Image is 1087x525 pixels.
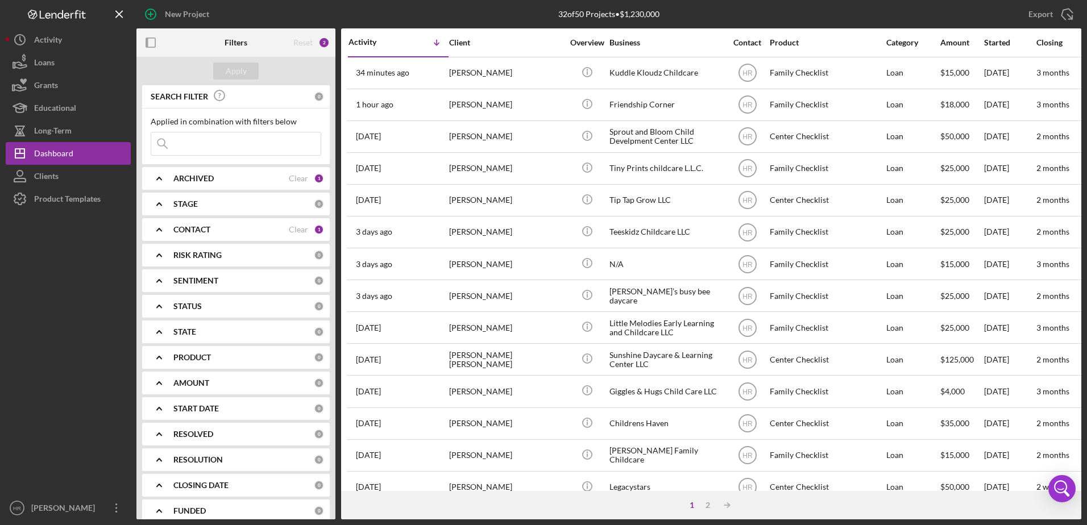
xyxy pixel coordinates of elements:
div: Kuddle Kloudz Childcare [609,58,723,88]
b: START DATE [173,404,219,413]
a: Loans [6,51,131,74]
text: HR [742,452,753,460]
a: Activity [6,28,131,51]
div: [PERSON_NAME] [449,440,563,470]
div: Loan [886,249,939,279]
div: 0 [314,327,324,337]
div: [PERSON_NAME] Family Childcare [609,440,723,470]
div: Grants [34,74,58,99]
div: Clear [289,225,308,234]
time: 2025-08-26 18:13 [356,195,381,205]
div: Contact [726,38,769,47]
div: [PERSON_NAME] [449,90,563,120]
button: Long-Term [6,119,131,142]
time: 2025-08-17 23:03 [356,387,381,396]
time: 2025-08-25 14:10 [356,260,392,269]
b: CLOSING DATE [173,481,229,490]
div: [DATE] [984,409,1035,439]
time: 2025-08-19 18:30 [356,355,381,364]
time: 2025-08-14 05:41 [356,482,381,491]
div: Apply [226,63,247,80]
button: Dashboard [6,142,131,165]
text: HR [742,324,753,332]
a: Product Templates [6,188,131,210]
text: HR [742,228,753,236]
div: Loan [886,90,939,120]
div: $25,000 [940,185,983,215]
div: $35,000 [940,409,983,439]
div: [DATE] [984,312,1035,343]
div: Family Checklist [770,249,883,279]
time: 3 months [1036,259,1069,269]
time: 2 weeks [1036,482,1064,491]
div: Product Templates [34,188,101,213]
div: 1 [314,173,324,184]
div: 2 [700,501,716,510]
text: HR [742,292,753,300]
time: 2025-08-25 13:07 [356,291,392,301]
div: [DATE] [984,440,1035,470]
time: 2025-08-14 21:25 [356,451,381,460]
div: $25,000 [940,312,983,343]
a: Clients [6,165,131,188]
div: Loan [886,122,939,152]
div: [DATE] [984,90,1035,120]
div: Teeskidz Childcare LLC [609,217,723,247]
div: 0 [314,378,324,388]
div: 0 [314,352,324,363]
div: Loan [886,312,939,343]
div: [DATE] [984,472,1035,502]
div: Loan [886,344,939,374]
b: STAGE [173,199,198,209]
div: Giggles & Hugs Child Care LLC [609,376,723,406]
text: HR [742,101,753,109]
div: [DATE] [984,122,1035,152]
text: HR [742,260,753,268]
div: Center Checklist [770,344,883,374]
div: [PERSON_NAME] [449,249,563,279]
div: [DATE] [984,153,1035,184]
div: [PERSON_NAME] [449,122,563,152]
div: Started [984,38,1035,47]
div: $25,000 [940,217,983,247]
b: STATUS [173,302,202,311]
div: Loan [886,185,939,215]
div: [PERSON_NAME] [449,312,563,343]
div: Center Checklist [770,185,883,215]
div: $25,000 [940,281,983,311]
a: Educational [6,97,131,119]
div: Clients [34,165,59,190]
div: N/A [609,249,723,279]
text: HR [742,69,753,77]
div: Category [886,38,939,47]
time: 2025-08-25 19:24 [356,227,392,236]
div: 1 [314,224,324,235]
div: Clear [289,174,308,183]
time: 2025-08-28 19:59 [356,100,393,109]
time: 3 months [1036,323,1069,332]
text: HR [13,505,21,511]
div: [DATE] [984,344,1035,374]
div: Little Melodies Early Learning and Childcare LLC [609,312,723,343]
div: Childrens Haven [609,409,723,439]
time: 2025-08-26 20:37 [356,132,381,141]
div: Business [609,38,723,47]
time: 2 months [1036,450,1069,460]
div: Sunshine Daycare & Learning Center LLC [609,344,723,374]
div: $50,000 [940,472,983,502]
div: Center Checklist [770,122,883,152]
div: 0 [314,506,324,516]
button: Apply [213,63,259,80]
div: Tiny Prints childcare L.L.C. [609,153,723,184]
div: Loan [886,58,939,88]
div: Dashboard [34,142,73,168]
time: 3 months [1036,386,1069,396]
time: 2 months [1036,227,1069,236]
b: ARCHIVED [173,174,214,183]
text: HR [742,388,753,396]
div: Family Checklist [770,153,883,184]
text: HR [742,420,753,428]
div: New Project [165,3,209,26]
div: $18,000 [940,90,983,120]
